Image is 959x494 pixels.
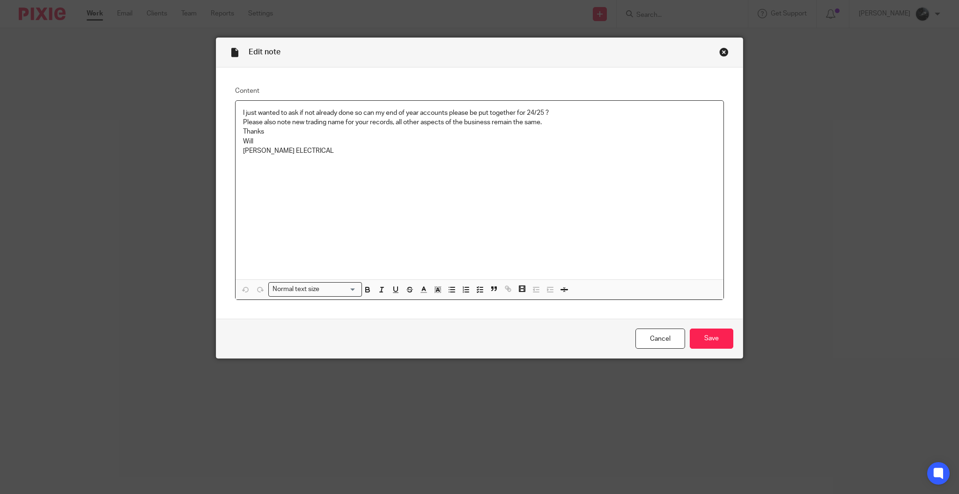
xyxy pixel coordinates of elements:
span: Edit note [249,48,280,56]
input: Search for option [323,284,356,294]
p: I just wanted to ask if not already done so can my end of year accounts please be put together fo... [243,108,716,118]
label: Content [235,86,724,96]
input: Save [690,329,733,349]
p: [PERSON_NAME] ELECTRICAL [243,146,716,156]
span: Normal text size [271,284,322,294]
a: Cancel [635,329,685,349]
div: Search for option [268,282,362,297]
div: Close this dialog window [719,47,729,57]
p: Will [243,137,716,146]
p: Thanks [243,127,716,136]
p: Please also note new trading name for your records, all other aspects of the business remain the ... [243,118,716,127]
